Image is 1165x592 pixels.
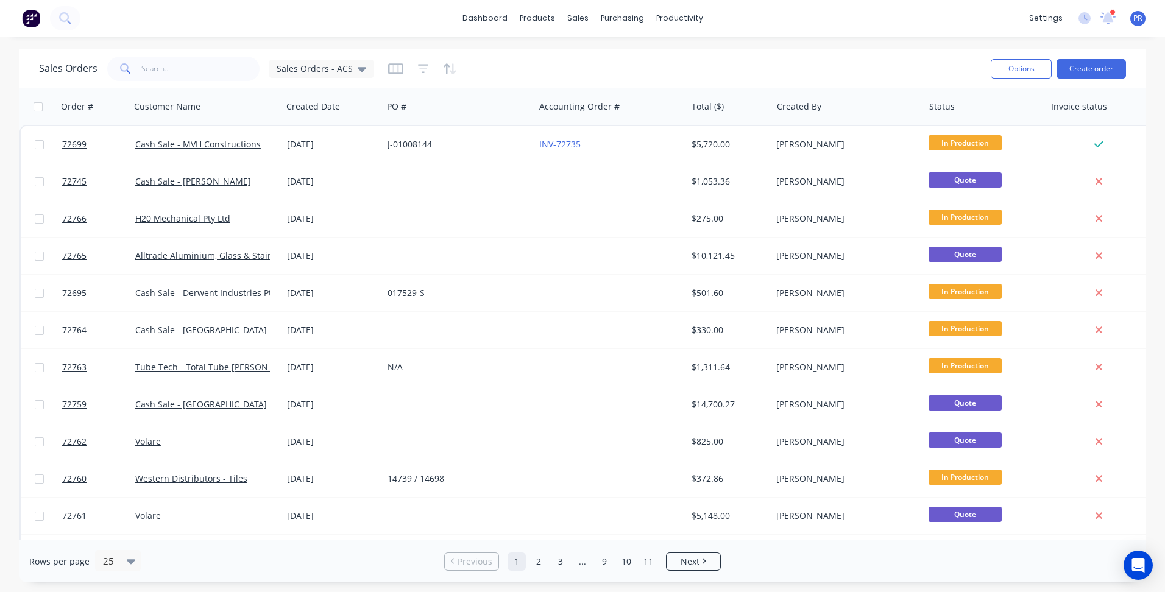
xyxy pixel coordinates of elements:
[388,473,523,485] div: 14739 / 14698
[62,238,135,274] a: 72765
[388,287,523,299] div: 017529-S
[62,138,87,150] span: 72699
[929,210,1002,225] span: In Production
[62,213,87,225] span: 72766
[551,552,570,571] a: Page 3
[681,555,699,568] span: Next
[1133,13,1142,24] span: PR
[135,138,261,150] a: Cash Sale - MVH Constructions
[277,62,353,75] span: Sales Orders - ACS
[287,361,378,373] div: [DATE]
[776,398,912,411] div: [PERSON_NAME]
[776,473,912,485] div: [PERSON_NAME]
[135,398,267,410] a: Cash Sale - [GEOGRAPHIC_DATA]
[62,312,135,348] a: 72764
[1124,551,1153,580] div: Open Intercom Messenger
[929,358,1002,373] span: In Production
[929,321,1002,336] span: In Production
[514,9,561,27] div: products
[929,284,1002,299] span: In Production
[287,473,378,485] div: [DATE]
[692,138,763,150] div: $5,720.00
[62,435,87,448] span: 72762
[929,470,1002,485] span: In Production
[62,287,87,299] span: 72695
[929,432,1002,448] span: Quote
[135,250,326,261] a: Alltrade Aluminium, Glass & Stainless Steel P/L
[29,555,90,568] span: Rows per page
[287,175,378,188] div: [DATE]
[929,507,1002,522] span: Quote
[62,126,135,163] a: 72699
[692,100,724,113] div: Total ($)
[286,100,340,113] div: Created Date
[388,361,523,373] div: N/A
[929,172,1002,188] span: Quote
[62,498,135,534] a: 72761
[595,552,614,571] a: Page 9
[439,552,726,571] ul: Pagination
[62,163,135,200] a: 72745
[991,59,1052,79] button: Options
[508,552,526,571] a: Page 1 is your current page
[595,9,650,27] div: purchasing
[776,138,912,150] div: [PERSON_NAME]
[39,63,97,74] h1: Sales Orders
[692,473,763,485] div: $372.86
[929,135,1002,150] span: In Production
[387,100,406,113] div: PO #
[62,386,135,423] a: 72759
[287,213,378,225] div: [DATE]
[62,535,135,571] a: 72747
[539,138,581,150] a: INV-72735
[388,138,523,150] div: J-01008144
[650,9,709,27] div: productivity
[135,510,161,521] a: Volare
[617,552,636,571] a: Page 10
[529,552,548,571] a: Page 2
[561,9,595,27] div: sales
[776,287,912,299] div: [PERSON_NAME]
[287,435,378,448] div: [DATE]
[776,175,912,188] div: [PERSON_NAME]
[62,423,135,460] a: 72762
[929,100,955,113] div: Status
[135,473,247,484] a: Western Distributors - Tiles
[62,250,87,262] span: 72765
[776,435,912,448] div: [PERSON_NAME]
[692,213,763,225] div: $275.00
[287,138,378,150] div: [DATE]
[62,175,87,188] span: 72745
[22,9,40,27] img: Factory
[1057,59,1126,79] button: Create order
[135,175,251,187] a: Cash Sale - [PERSON_NAME]
[62,275,135,311] a: 72695
[776,510,912,522] div: [PERSON_NAME]
[287,324,378,336] div: [DATE]
[141,57,260,81] input: Search...
[445,555,498,568] a: Previous page
[692,398,763,411] div: $14,700.27
[692,287,763,299] div: $501.60
[287,510,378,522] div: [DATE]
[62,398,87,411] span: 72759
[777,100,821,113] div: Created By
[1023,9,1069,27] div: settings
[135,287,291,298] a: Cash Sale - Derwent Industries Pty Ltd
[692,435,763,448] div: $825.00
[62,510,87,522] span: 72761
[539,100,620,113] div: Accounting Order #
[692,175,763,188] div: $1,053.36
[776,213,912,225] div: [PERSON_NAME]
[134,100,200,113] div: Customer Name
[61,100,93,113] div: Order #
[62,200,135,237] a: 72766
[776,250,912,262] div: [PERSON_NAME]
[135,361,330,373] a: Tube Tech - Total Tube [PERSON_NAME] Pty Ltd
[573,552,592,571] a: Jump forward
[929,395,1002,411] span: Quote
[62,361,87,373] span: 72763
[692,361,763,373] div: $1,311.64
[692,510,763,522] div: $5,148.00
[458,555,492,568] span: Previous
